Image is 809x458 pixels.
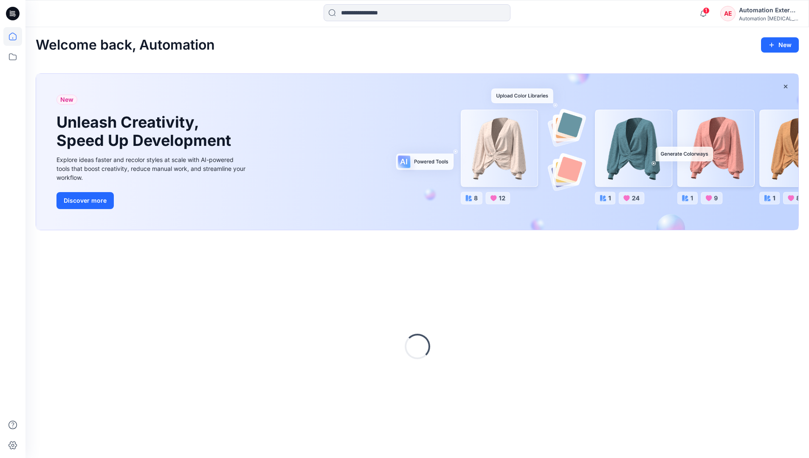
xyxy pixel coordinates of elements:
button: Discover more [56,192,114,209]
div: AE [720,6,736,21]
button: New [761,37,799,53]
div: Automation External [739,5,798,15]
h2: Welcome back, Automation [36,37,215,53]
span: New [60,95,73,105]
h1: Unleash Creativity, Speed Up Development [56,113,235,150]
div: Explore ideas faster and recolor styles at scale with AI-powered tools that boost creativity, red... [56,155,248,182]
a: Discover more [56,192,248,209]
div: Automation [MEDICAL_DATA]... [739,15,798,22]
span: 1 [703,7,710,14]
